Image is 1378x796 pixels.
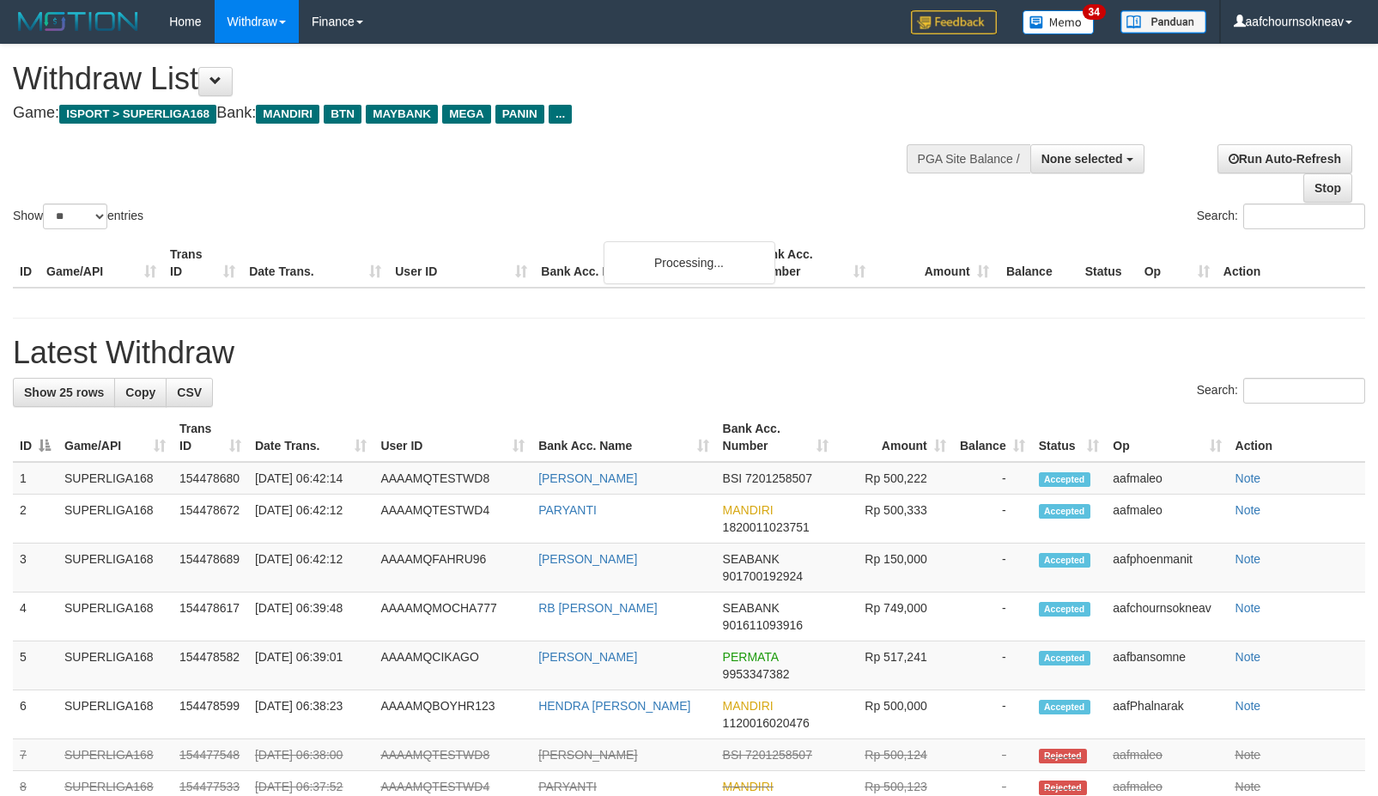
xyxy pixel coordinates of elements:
[1120,10,1206,33] img: panduan.png
[953,462,1032,495] td: -
[13,336,1365,370] h1: Latest Withdraw
[748,239,871,288] th: Bank Acc. Number
[373,495,531,544] td: AAAAMQTESTWD4
[745,748,812,762] span: Copy 7201258507 to clipboard
[1229,413,1365,462] th: Action
[1039,781,1087,795] span: Rejected
[1039,602,1090,617] span: Accepted
[1106,690,1228,739] td: aafPhalnarak
[366,105,438,124] span: MAYBANK
[24,386,104,399] span: Show 25 rows
[58,413,173,462] th: Game/API: activate to sort column ascending
[723,552,780,566] span: SEABANK
[534,239,748,288] th: Bank Acc. Name
[13,105,901,122] h4: Game: Bank:
[953,739,1032,771] td: -
[835,495,953,544] td: Rp 500,333
[13,544,58,592] td: 3
[173,495,248,544] td: 154478672
[1032,413,1107,462] th: Status: activate to sort column ascending
[1106,592,1228,641] td: aafchournsokneav
[538,650,637,664] a: [PERSON_NAME]
[835,462,953,495] td: Rp 500,222
[835,413,953,462] th: Amount: activate to sort column ascending
[13,462,58,495] td: 1
[1197,204,1365,229] label: Search:
[373,544,531,592] td: AAAAMQFAHRU96
[1030,144,1144,173] button: None selected
[114,378,167,407] a: Copy
[13,739,58,771] td: 7
[996,239,1078,288] th: Balance
[1235,503,1261,517] a: Note
[1039,700,1090,714] span: Accepted
[324,105,361,124] span: BTN
[538,552,637,566] a: [PERSON_NAME]
[13,413,58,462] th: ID: activate to sort column descending
[1235,780,1261,793] a: Note
[173,544,248,592] td: 154478689
[13,690,58,739] td: 6
[1106,495,1228,544] td: aafmaleo
[723,748,743,762] span: BSI
[58,739,173,771] td: SUPERLIGA168
[13,204,143,229] label: Show entries
[13,641,58,690] td: 5
[953,641,1032,690] td: -
[59,105,216,124] span: ISPORT > SUPERLIGA168
[1243,378,1365,404] input: Search:
[388,239,534,288] th: User ID
[1039,553,1090,568] span: Accepted
[58,462,173,495] td: SUPERLIGA168
[723,650,779,664] span: PERMATA
[1235,601,1261,615] a: Note
[373,739,531,771] td: AAAAMQTESTWD8
[248,462,374,495] td: [DATE] 06:42:14
[13,62,901,96] h1: Withdraw List
[531,413,715,462] th: Bank Acc. Name: activate to sort column ascending
[723,503,774,517] span: MANDIRI
[538,748,637,762] a: [PERSON_NAME]
[58,690,173,739] td: SUPERLIGA168
[1106,413,1228,462] th: Op: activate to sort column ascending
[835,592,953,641] td: Rp 749,000
[538,471,637,485] a: [PERSON_NAME]
[1217,144,1352,173] a: Run Auto-Refresh
[442,105,491,124] span: MEGA
[1039,651,1090,665] span: Accepted
[58,495,173,544] td: SUPERLIGA168
[1039,504,1090,519] span: Accepted
[1197,378,1365,404] label: Search:
[835,641,953,690] td: Rp 517,241
[1106,739,1228,771] td: aafmaleo
[1217,239,1365,288] th: Action
[716,413,836,462] th: Bank Acc. Number: activate to sort column ascending
[1023,10,1095,34] img: Button%20Memo.svg
[43,204,107,229] select: Showentries
[1235,748,1261,762] a: Note
[39,239,163,288] th: Game/API
[58,544,173,592] td: SUPERLIGA168
[1041,152,1123,166] span: None selected
[723,601,780,615] span: SEABANK
[953,544,1032,592] td: -
[248,413,374,462] th: Date Trans.: activate to sort column ascending
[723,471,743,485] span: BSI
[835,739,953,771] td: Rp 500,124
[248,641,374,690] td: [DATE] 06:39:01
[835,544,953,592] td: Rp 150,000
[723,569,803,583] span: Copy 901700192924 to clipboard
[173,462,248,495] td: 154478680
[248,495,374,544] td: [DATE] 06:42:12
[373,690,531,739] td: AAAAMQBOYHR123
[248,690,374,739] td: [DATE] 06:38:23
[549,105,572,124] span: ...
[723,520,810,534] span: Copy 1820011023751 to clipboard
[13,239,39,288] th: ID
[745,471,812,485] span: Copy 7201258507 to clipboard
[173,690,248,739] td: 154478599
[13,592,58,641] td: 4
[58,641,173,690] td: SUPERLIGA168
[173,641,248,690] td: 154478582
[723,618,803,632] span: Copy 901611093916 to clipboard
